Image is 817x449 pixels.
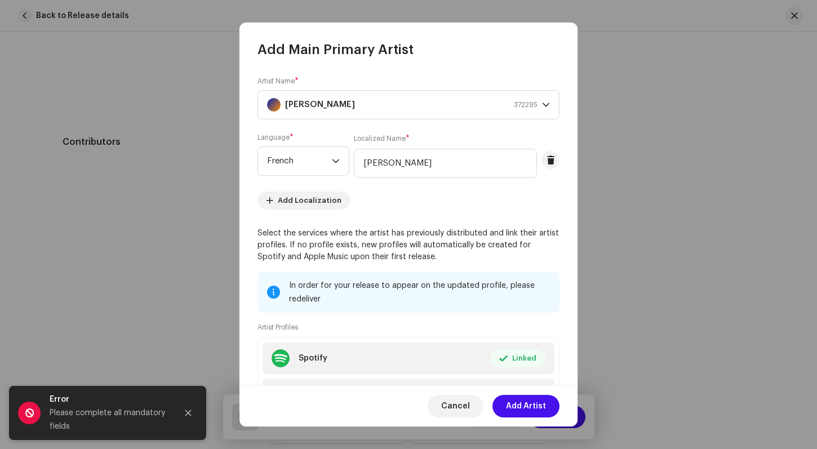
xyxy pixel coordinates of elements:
span: Add Localization [278,189,341,212]
small: Localized Name [354,133,406,144]
button: Linked [490,385,545,403]
div: dropdown trigger [332,147,340,175]
span: Linked [512,347,536,370]
button: Close [177,402,199,424]
span: 372295 [514,91,538,119]
p: Select the services where the artist has previously distributed and link their artist profiles. I... [257,228,560,263]
button: Add Localization [257,192,350,210]
label: Artist Name [257,77,299,86]
span: French [267,147,332,175]
label: Language [257,133,294,142]
small: Artist Profiles [257,322,298,333]
div: Spotify [299,354,327,363]
span: Alain Menard [267,91,542,119]
button: Cancel [428,395,483,417]
div: Please complete all mandatory fields [50,406,168,433]
strong: [PERSON_NAME] [285,91,355,119]
span: Add Main Primary Artist [257,41,414,59]
button: Add Artist [492,395,560,417]
span: Add Artist [506,395,546,417]
span: Cancel [441,395,470,417]
div: In order for your release to appear on the updated profile, please redeliver [289,279,550,306]
input: Enter localized variant of the name [354,149,537,178]
div: dropdown trigger [542,91,550,119]
div: Error [50,393,168,406]
button: Linked [490,349,545,367]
